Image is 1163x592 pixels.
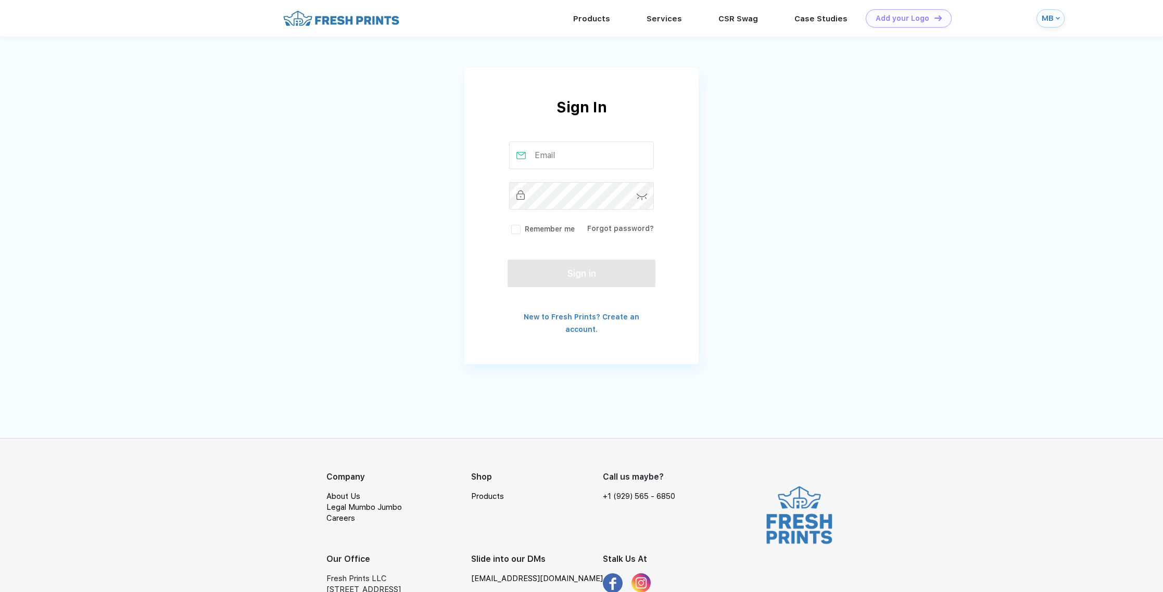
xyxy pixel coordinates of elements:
a: About Us [326,492,360,501]
a: +1 (929) 565 - 6850 [603,491,675,502]
div: Fresh Prints LLC [326,573,471,584]
button: Sign in [508,260,655,287]
img: DT [934,15,942,21]
input: Email [509,141,654,169]
a: Products [471,492,504,501]
label: Remember me [509,224,575,235]
a: Careers [326,513,355,523]
div: Sign In [464,96,699,141]
a: New to Fresh Prints? Create an account. [524,313,639,333]
a: CSR Swag [718,14,758,23]
img: logo [762,484,837,546]
a: Forgot password? [587,224,654,233]
img: arrow_down_blue.svg [1056,16,1060,20]
img: fo%20logo%202.webp [280,9,402,28]
div: Call us maybe? [603,471,682,483]
div: MB [1042,14,1053,23]
img: email_active.svg [516,152,526,159]
div: Company [326,471,471,483]
div: Our Office [326,553,471,565]
img: password_inactive.svg [516,190,525,200]
a: Legal Mumbo Jumbo [326,503,402,512]
a: Products [573,14,610,23]
a: Services [647,14,682,23]
div: Shop [471,471,603,483]
div: Stalk Us At [603,553,682,565]
a: [EMAIL_ADDRESS][DOMAIN_NAME] [471,573,603,584]
img: password-icon.svg [637,194,648,200]
div: Add your Logo [876,14,929,23]
div: Slide into our DMs [471,553,603,565]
